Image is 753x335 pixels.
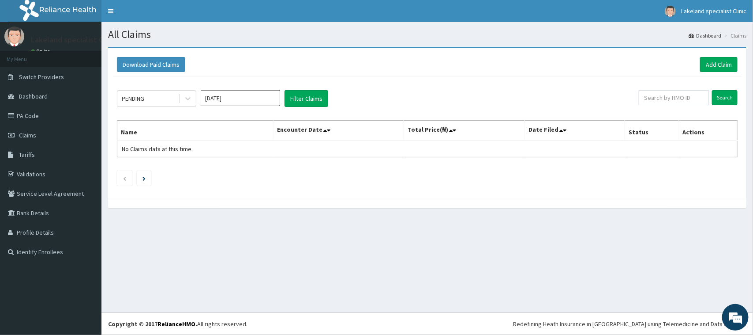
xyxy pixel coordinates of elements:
img: User Image [665,6,676,17]
div: Chat with us now [46,49,148,61]
a: RelianceHMO [157,320,195,328]
div: Minimize live chat window [145,4,166,26]
img: d_794563401_company_1708531726252_794563401 [16,44,36,66]
div: Redefining Heath Insurance in [GEOGRAPHIC_DATA] using Telemedicine and Data Science! [513,320,746,328]
h1: All Claims [108,29,746,40]
span: We're online! [51,111,122,201]
th: Name [117,121,273,141]
th: Encounter Date [273,121,404,141]
div: PENDING [122,94,144,103]
a: Previous page [123,174,127,182]
a: Online [31,48,52,54]
textarea: Type your message and hit 'Enter' [4,241,168,272]
span: No Claims data at this time. [122,145,193,153]
li: Claims [722,32,746,39]
a: Dashboard [689,32,721,39]
strong: Copyright © 2017 . [108,320,197,328]
th: Status [625,121,679,141]
img: User Image [4,27,24,46]
th: Total Price(₦) [404,121,525,141]
span: Claims [19,131,36,139]
span: Tariffs [19,151,35,159]
button: Filter Claims [285,90,328,107]
a: Next page [142,174,146,182]
th: Actions [679,121,737,141]
input: Search by HMO ID [639,90,709,105]
p: Lakeland specialist Clinic [31,36,117,44]
a: Add Claim [700,57,738,72]
input: Search [712,90,738,105]
span: Dashboard [19,92,48,100]
button: Download Paid Claims [117,57,185,72]
th: Date Filed [525,121,625,141]
span: Switch Providers [19,73,64,81]
span: Lakeland specialist Clinic [681,7,746,15]
footer: All rights reserved. [101,312,753,335]
input: Select Month and Year [201,90,280,106]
